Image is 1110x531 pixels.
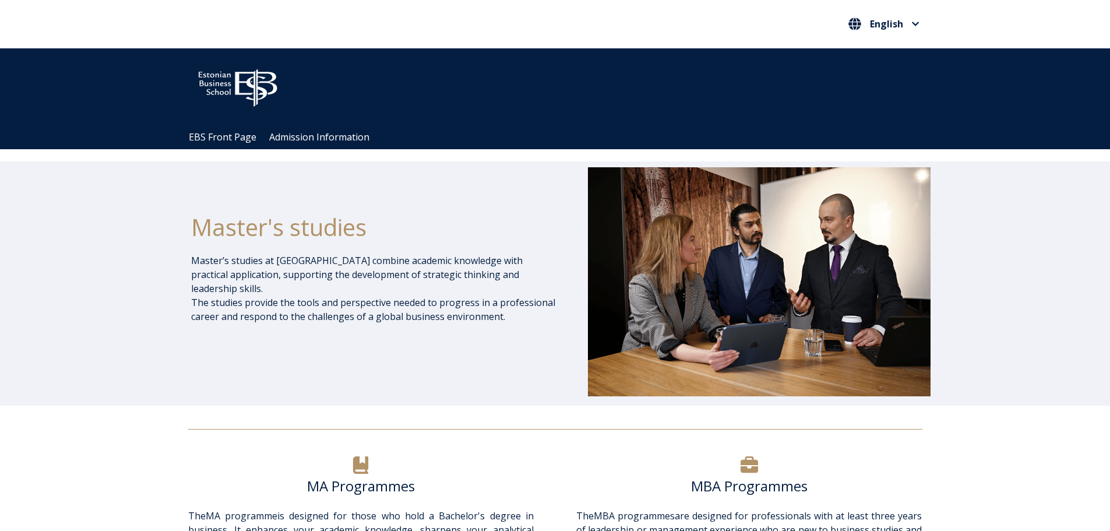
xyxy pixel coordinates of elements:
[206,509,277,522] a: MA programme
[845,15,922,34] nav: Select your language
[188,477,534,495] h6: MA Programmes
[512,80,655,93] span: Community for Growth and Resp
[588,167,931,396] img: DSC_1073
[594,509,675,522] a: MBA programmes
[269,131,369,143] a: Admission Information
[576,477,922,495] h6: MBA Programmes
[870,19,903,29] span: English
[191,254,557,323] p: Master’s studies at [GEOGRAPHIC_DATA] combine academic knowledge with practical application, supp...
[182,125,940,149] div: Navigation Menu
[188,60,287,110] img: ebs_logo2016_white
[191,213,557,242] h1: Master's studies
[845,15,922,33] button: English
[189,131,256,143] a: EBS Front Page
